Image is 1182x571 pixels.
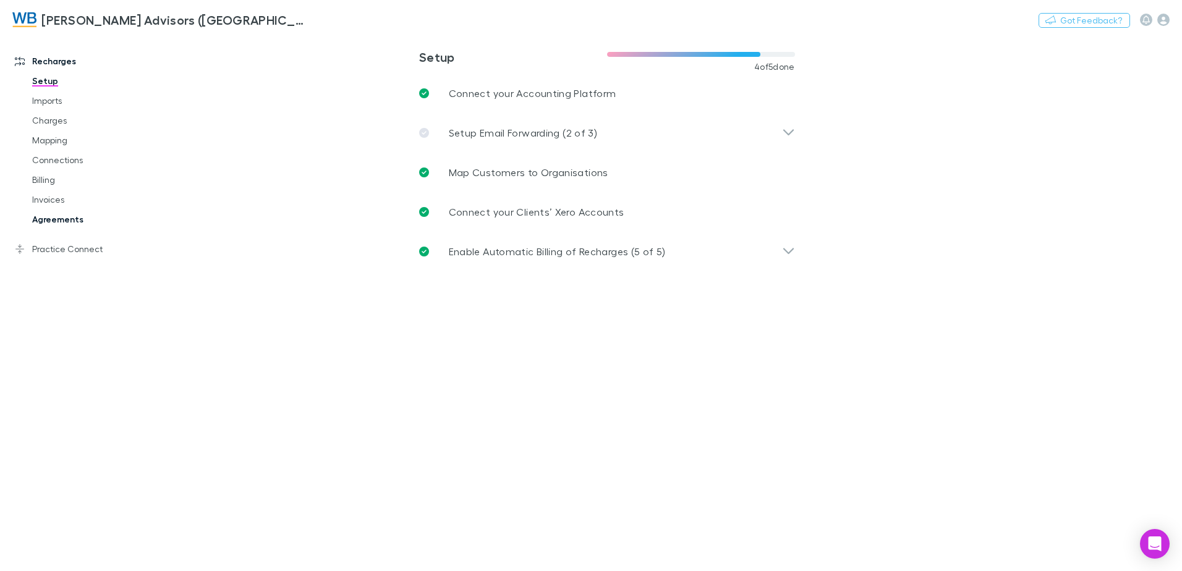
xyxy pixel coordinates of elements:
h3: [PERSON_NAME] Advisors ([GEOGRAPHIC_DATA]) Pty Ltd [41,12,307,27]
h3: Setup [419,49,607,64]
a: Connections [20,150,167,170]
a: Billing [20,170,167,190]
p: Enable Automatic Billing of Recharges (5 of 5) [449,244,666,259]
a: Charges [20,111,167,130]
img: William Buck Advisors (WA) Pty Ltd's Logo [12,12,36,27]
p: Connect your Clients’ Xero Accounts [449,205,624,219]
a: Map Customers to Organisations [409,153,805,192]
button: Got Feedback? [1039,13,1130,28]
a: Recharges [2,51,167,71]
p: Setup Email Forwarding (2 of 3) [449,125,597,140]
a: [PERSON_NAME] Advisors ([GEOGRAPHIC_DATA]) Pty Ltd [5,5,314,35]
a: Connect your Clients’ Xero Accounts [409,192,805,232]
div: Open Intercom Messenger [1140,529,1170,559]
div: Setup Email Forwarding (2 of 3) [409,113,805,153]
a: Invoices [20,190,167,209]
span: 4 of 5 done [754,62,795,72]
a: Mapping [20,130,167,150]
p: Connect your Accounting Platform [449,86,616,101]
a: Imports [20,91,167,111]
p: Map Customers to Organisations [449,165,608,180]
a: Practice Connect [2,239,167,259]
a: Agreements [20,209,167,229]
a: Connect your Accounting Platform [409,74,805,113]
a: Setup [20,71,167,91]
div: Enable Automatic Billing of Recharges (5 of 5) [409,232,805,271]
